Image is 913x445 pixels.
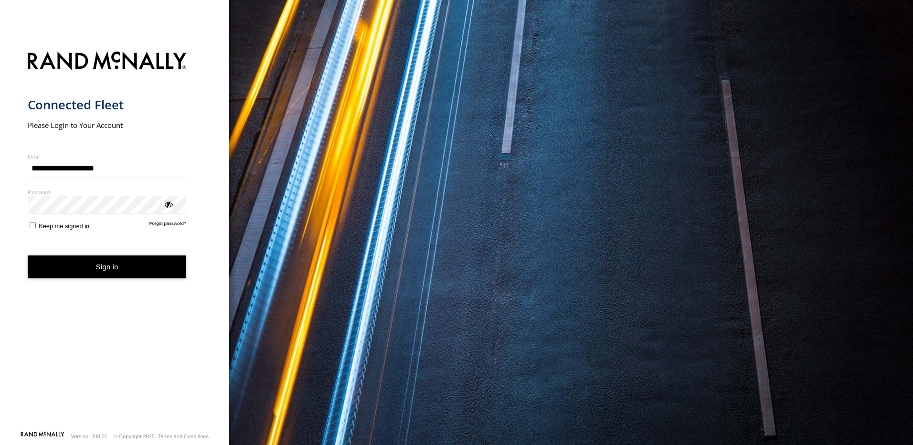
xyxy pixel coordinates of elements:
span: Keep me signed in [39,222,89,230]
div: ViewPassword [163,199,173,209]
div: © Copyright 2025 - [114,434,209,439]
h1: Connected Fleet [28,97,187,113]
a: Visit our Website [21,432,64,441]
a: Forgot password? [149,221,187,230]
label: Email [28,153,187,160]
img: Rand McNally [28,50,187,74]
label: Password [28,189,187,196]
h2: Please Login to Your Account [28,120,187,130]
div: Version: 308.01 [71,434,107,439]
input: Keep me signed in [30,222,36,228]
form: main [28,46,202,431]
a: Terms and Conditions [158,434,209,439]
button: Sign in [28,255,187,279]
